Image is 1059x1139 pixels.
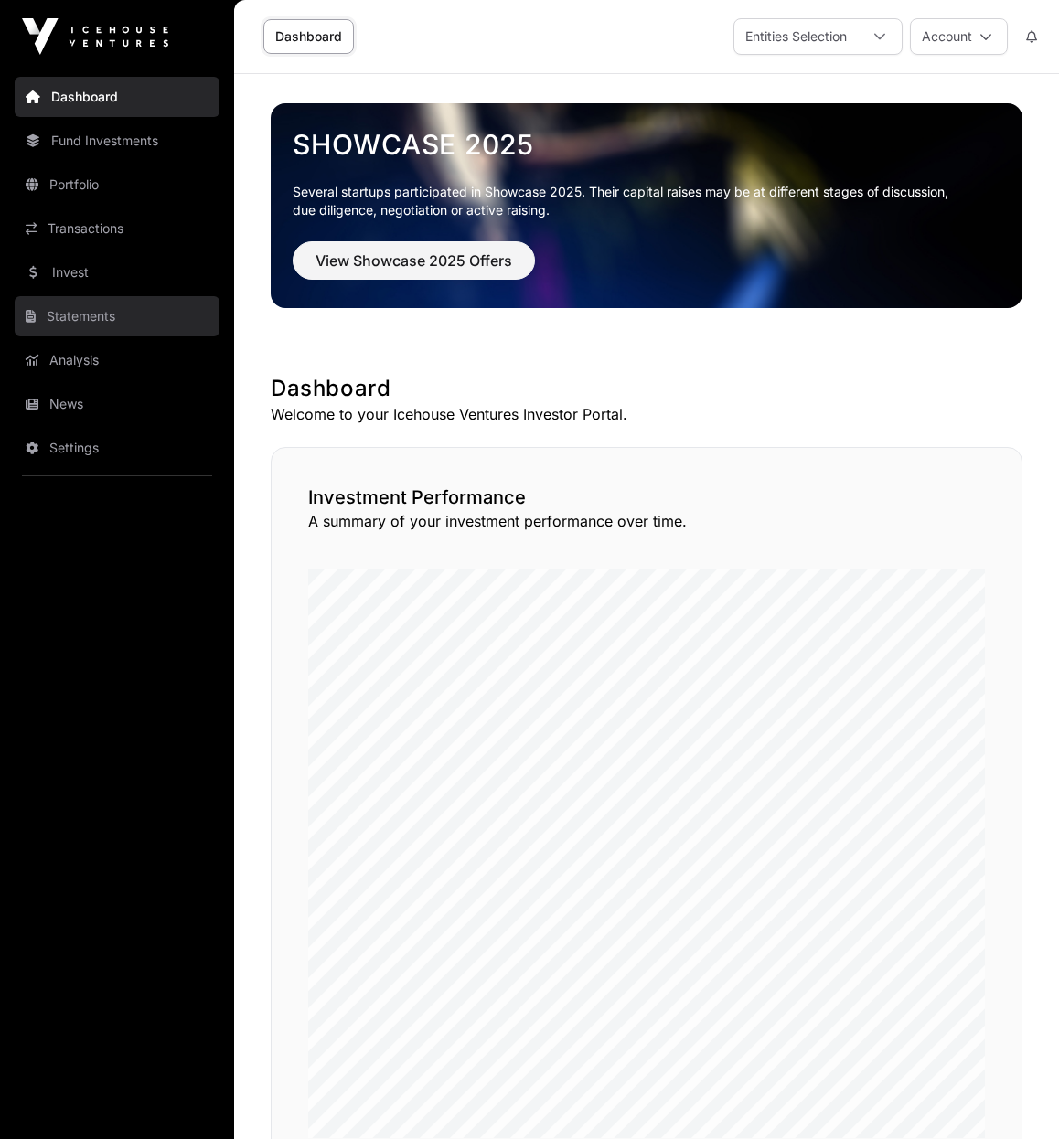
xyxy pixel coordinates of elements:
[263,19,354,54] a: Dashboard
[15,165,219,205] a: Portfolio
[316,250,512,271] span: View Showcase 2025 Offers
[293,260,535,278] a: View Showcase 2025 Offers
[22,18,168,55] img: Icehouse Ventures Logo
[293,183,1000,219] p: Several startups participated in Showcase 2025. Their capital raises may be at different stages o...
[15,252,219,293] a: Invest
[15,340,219,380] a: Analysis
[271,103,1022,308] img: Showcase 2025
[293,128,1000,161] a: Showcase 2025
[293,241,535,280] button: View Showcase 2025 Offers
[271,374,1022,403] h1: Dashboard
[308,484,985,510] h2: Investment Performance
[15,384,219,424] a: News
[968,1051,1059,1139] iframe: Chat Widget
[15,296,219,336] a: Statements
[271,403,1022,425] p: Welcome to your Icehouse Ventures Investor Portal.
[15,428,219,468] a: Settings
[308,510,985,532] p: A summary of your investment performance over time.
[910,18,1008,55] button: Account
[15,77,219,117] a: Dashboard
[15,208,219,249] a: Transactions
[15,121,219,161] a: Fund Investments
[734,19,858,54] div: Entities Selection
